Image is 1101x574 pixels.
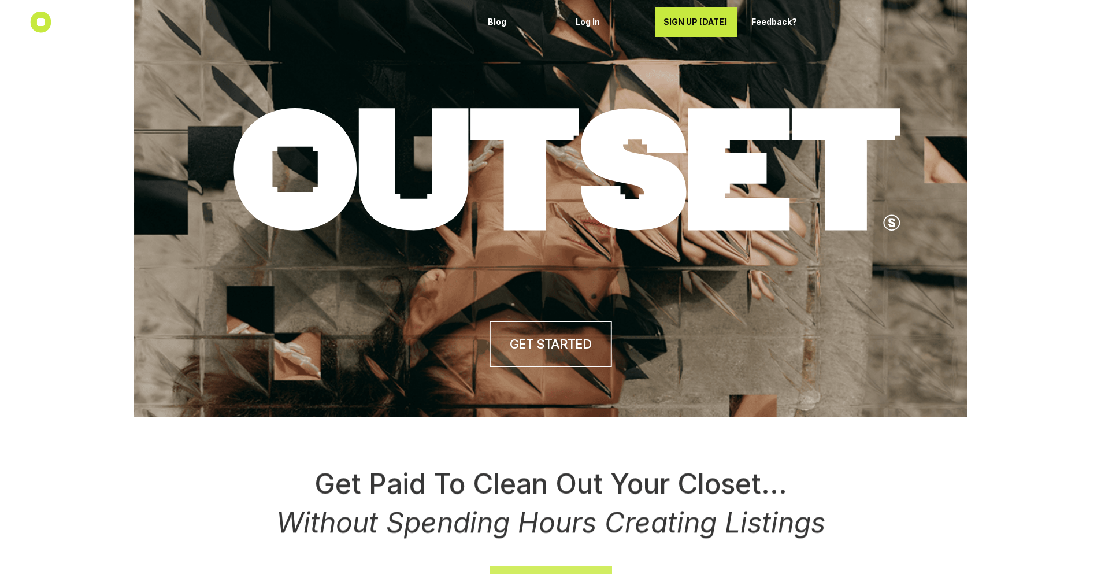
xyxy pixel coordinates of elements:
a: Log In [568,7,650,37]
a: Blog [480,7,562,37]
em: Without Spending Hours Creating Listings [276,505,825,539]
p: Feedback? [751,17,817,27]
a: GET STARTED [489,321,611,367]
p: Blog [488,17,554,27]
span: Get Paid To Clean Out Your Closet... [314,466,787,501]
p: SIGN UP [DATE] [663,17,729,27]
h4: GET STARTED [510,335,591,353]
a: SIGN UP [DATE] [655,7,737,37]
p: Log In [576,17,642,27]
a: Feedback? [743,7,825,37]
